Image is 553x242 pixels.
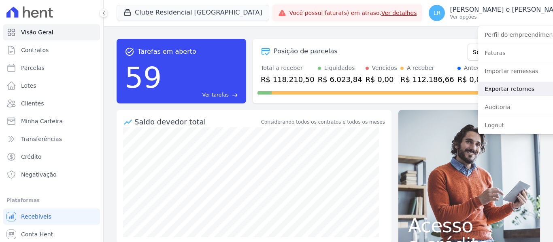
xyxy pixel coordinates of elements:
[202,91,229,99] span: Ver tarefas
[232,92,238,98] span: east
[165,91,238,99] a: Ver tarefas east
[138,47,196,57] span: Tarefas em aberto
[3,131,100,147] a: Transferências
[457,74,496,85] div: R$ 0,00
[3,78,100,94] a: Lotes
[21,230,53,238] span: Conta Hent
[134,116,259,127] div: Saldo devedor total
[261,64,315,72] div: Total a receber
[3,166,100,183] a: Negativação
[318,74,362,85] div: R$ 6.023,84
[434,10,441,16] span: LR
[125,57,162,99] div: 59
[274,46,338,56] div: Posição de parcelas
[3,149,100,165] a: Crédito
[21,46,49,54] span: Contratos
[21,213,51,221] span: Recebíveis
[3,60,100,76] a: Parcelas
[381,10,417,16] a: Ver detalhes
[3,208,100,225] a: Recebíveis
[324,64,355,72] div: Liquidados
[125,47,134,57] span: task_alt
[289,9,417,17] span: Você possui fatura(s) em atraso.
[117,5,269,20] button: Clube Residencial [GEOGRAPHIC_DATA]
[372,64,397,72] div: Vencidos
[261,74,315,85] div: R$ 118.210,50
[21,117,63,125] span: Minha Carteira
[21,82,36,90] span: Lotes
[400,74,454,85] div: R$ 112.186,66
[21,153,42,161] span: Crédito
[464,64,496,72] div: Antecipado
[3,113,100,129] a: Minha Carteira
[3,95,100,112] a: Clientes
[21,99,44,107] span: Clientes
[3,42,100,58] a: Contratos
[407,64,434,72] div: A receber
[408,216,530,235] span: Acesso
[21,170,57,179] span: Negativação
[3,24,100,40] a: Visão Geral
[261,118,385,126] div: Considerando todos os contratos e todos os meses
[366,74,397,85] div: R$ 0,00
[21,64,45,72] span: Parcelas
[21,28,53,36] span: Visão Geral
[6,196,97,205] div: Plataformas
[21,135,62,143] span: Transferências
